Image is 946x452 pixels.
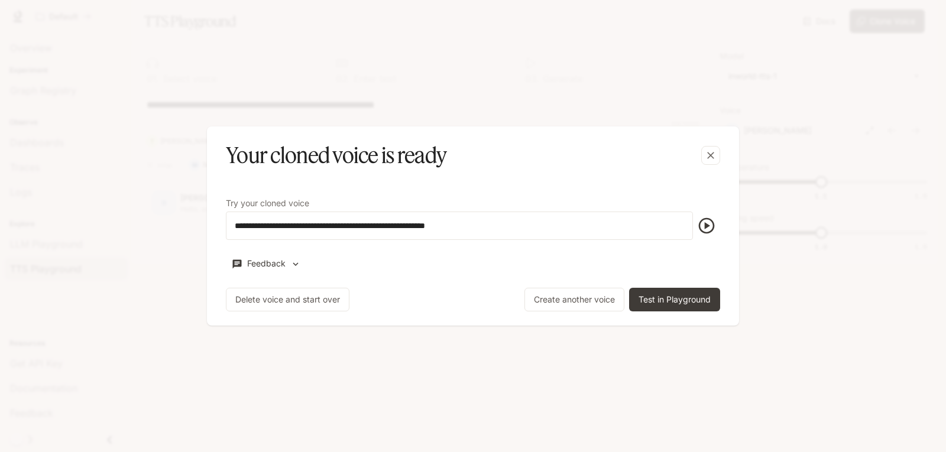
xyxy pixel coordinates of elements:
p: Try your cloned voice [226,199,309,207]
button: Delete voice and start over [226,288,349,311]
button: Feedback [226,254,306,274]
h5: Your cloned voice is ready [226,141,446,170]
button: Create another voice [524,288,624,311]
button: Test in Playground [629,288,720,311]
